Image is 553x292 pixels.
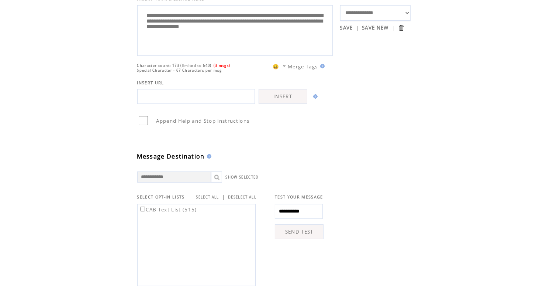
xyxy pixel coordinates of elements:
[356,24,359,31] span: |
[137,68,222,73] span: Special Character - 67 Characters per msg
[226,175,259,180] a: SHOW SELECTED
[222,194,225,200] span: |
[275,224,324,239] a: SEND TEST
[139,206,197,213] label: CAB Text List (515)
[275,194,323,200] span: TEST YOUR MESSAGE
[137,194,185,200] span: SELECT OPT-IN LISTS
[273,63,279,70] span: 😀
[340,24,353,31] a: SAVE
[283,63,318,70] span: * Merge Tags
[214,63,231,68] span: (3 msgs)
[318,64,325,68] img: help.gif
[137,152,205,160] span: Message Destination
[311,94,318,99] img: help.gif
[362,24,389,31] a: SAVE NEW
[137,80,164,85] span: INSERT URL
[398,24,405,31] input: Submit
[205,154,211,159] img: help.gif
[156,118,250,124] span: Append Help and Stop instructions
[392,24,395,31] span: |
[140,207,145,211] input: CAB Text List (515)
[137,63,212,68] span: Character count: 173 (limited to 640)
[196,195,219,200] a: SELECT ALL
[228,195,256,200] a: DESELECT ALL
[259,89,307,104] a: INSERT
